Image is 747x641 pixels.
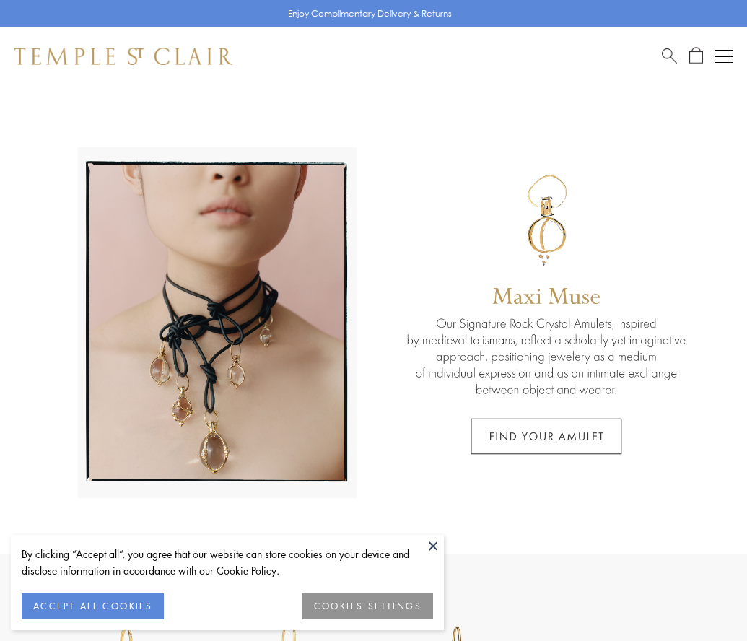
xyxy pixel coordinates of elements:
p: Enjoy Complimentary Delivery & Returns [288,6,452,21]
img: Temple St. Clair [14,48,232,65]
button: Open navigation [715,48,733,65]
div: By clicking “Accept all”, you agree that our website can store cookies on your device and disclos... [22,546,433,579]
a: Open Shopping Bag [689,47,703,65]
button: ACCEPT ALL COOKIES [22,593,164,619]
a: Search [662,47,677,65]
button: COOKIES SETTINGS [302,593,433,619]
